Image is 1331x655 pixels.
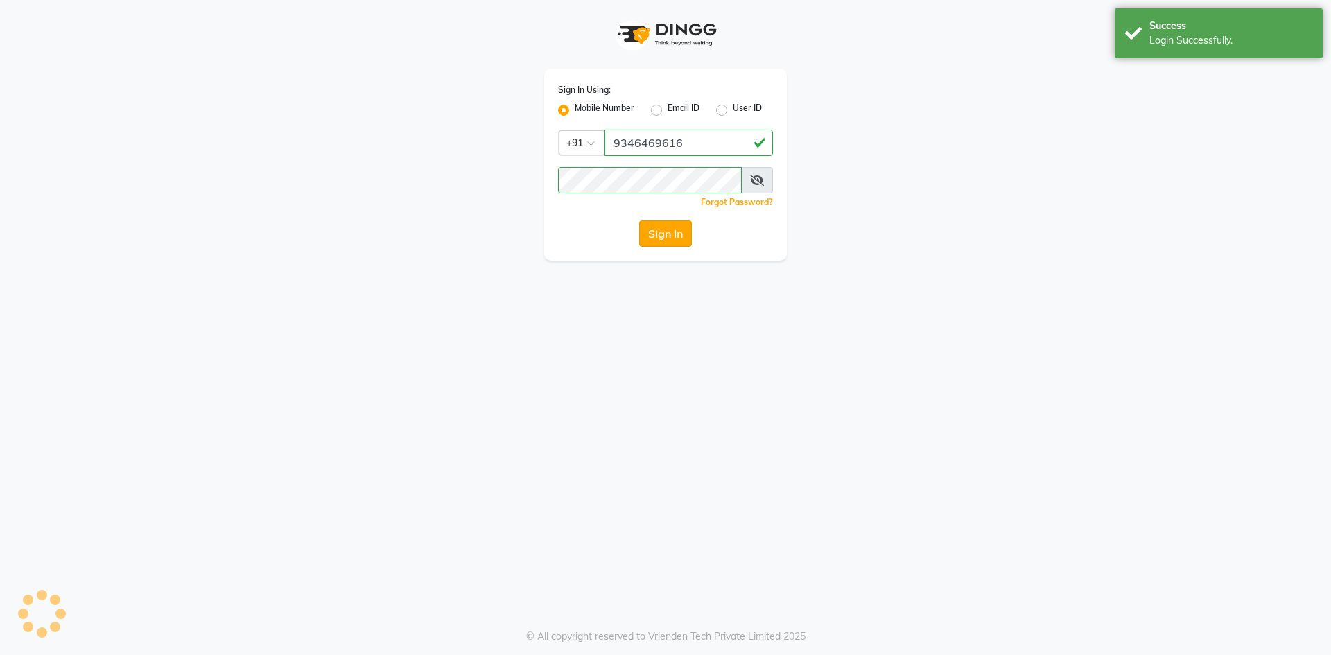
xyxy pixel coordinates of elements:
label: Mobile Number [575,102,634,119]
input: Username [604,130,773,156]
img: logo1.svg [610,14,721,55]
input: Username [558,167,742,193]
div: Success [1149,19,1312,33]
button: Sign In [639,220,692,247]
label: Sign In Using: [558,84,611,96]
a: Forgot Password? [701,197,773,207]
label: User ID [733,102,762,119]
div: Login Successfully. [1149,33,1312,48]
label: Email ID [668,102,699,119]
